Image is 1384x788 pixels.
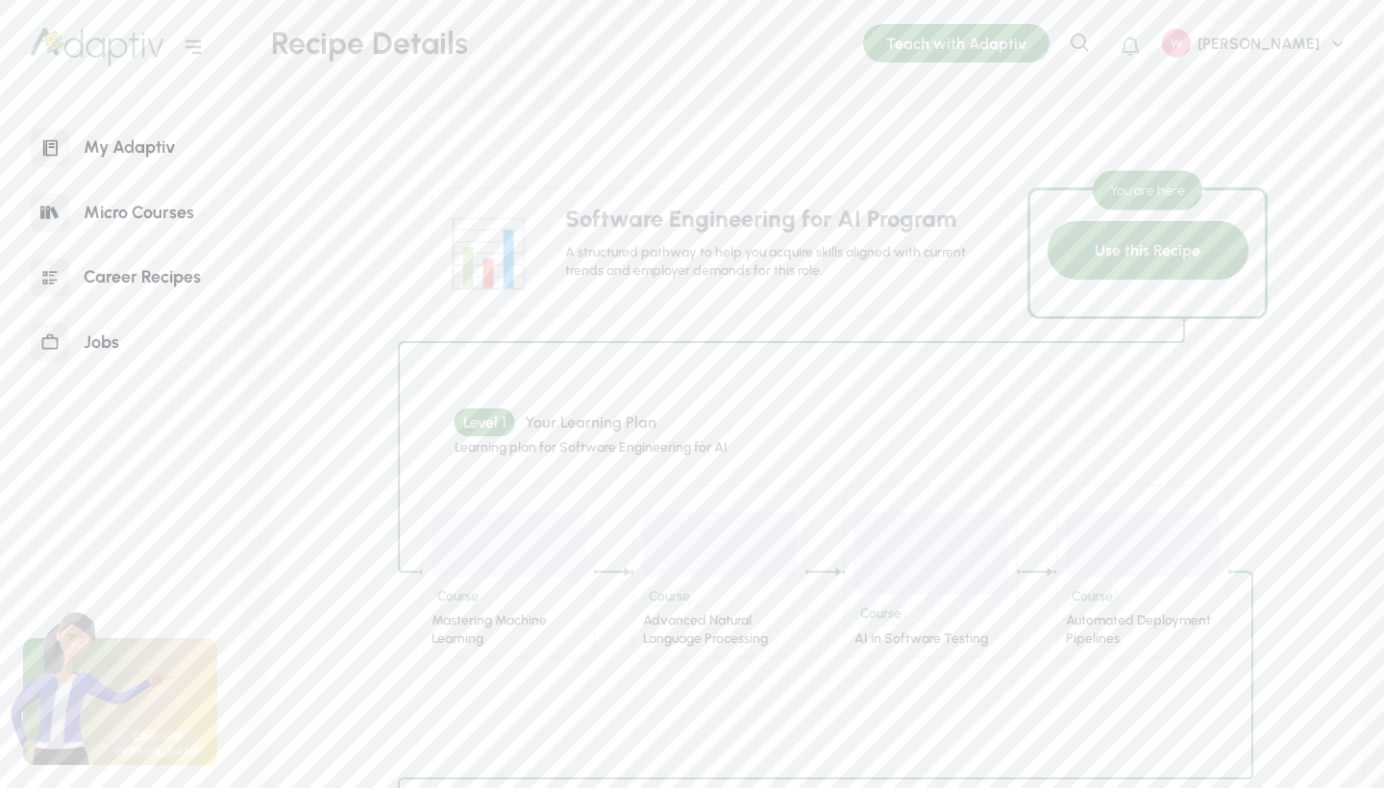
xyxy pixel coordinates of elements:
[643,612,797,648] div: Advanced Natural Language Processing
[1066,512,1220,595] span: ‌
[335,360,1329,726] div: Level 1 Your Learning PlanLearning plan for Software Engineering for AI
[1056,485,1229,658] div: ‌CourseAutomated Deployment Pipelines
[432,612,585,648] div: Mastering Machine Learning
[31,28,163,66] img: logo.872b5aafeb8bf5856602.png
[1066,585,1119,609] div: Course
[432,187,1268,319] div: 📊Software Engineering for AI ProgramA structured pathway to help you acquire skills aligned with ...
[1191,34,1326,54] div: [PERSON_NAME]
[455,439,1035,457] div: Learning plan for Software Engineering for AI
[854,512,1008,613] span: ‌
[69,192,209,234] div: Micro Courses
[271,23,863,64] div: Recipe Details
[845,485,1018,658] div: ‌CourseAI in Software Testing
[525,412,656,432] div: Your Learning Plan
[633,485,806,658] div: ‌CourseAdvanced Natural Language Processing
[432,512,585,595] span: ‌
[1162,29,1191,58] img: ACg8ocKd26NfrCqMRy50u0W1UIDAYramSH0QABYhA4wZ9t152kI93Q=s96-c
[69,127,189,168] div: My Adaptiv
[854,630,1008,649] div: AI in Software Testing
[112,729,205,760] div: Chat with [PERSON_NAME]
[432,585,484,609] div: Course
[1066,612,1220,648] div: Automated Deployment Pipelines
[455,408,515,436] div: Level 1
[565,204,993,234] div: Software Engineering for AI Program
[643,585,696,609] div: Course
[422,485,595,658] div: ‌CourseMastering Machine Learning
[7,609,184,765] img: ada.1cda92cadded8029978b.png
[69,322,134,363] div: Jobs
[863,24,1050,62] div: Teach with Adaptiv
[1093,170,1202,209] div: You are here
[69,257,215,298] div: Career Recipes
[399,323,1184,572] g: Edge from r1 to l1-course-0
[1048,221,1248,280] div: Use this Recipe
[854,603,907,627] div: Course
[447,204,529,302] div: 📊
[643,512,797,595] span: ‌
[565,244,993,280] div: A structured pathway to help you acquire skills aligned with current trends and employer demands ...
